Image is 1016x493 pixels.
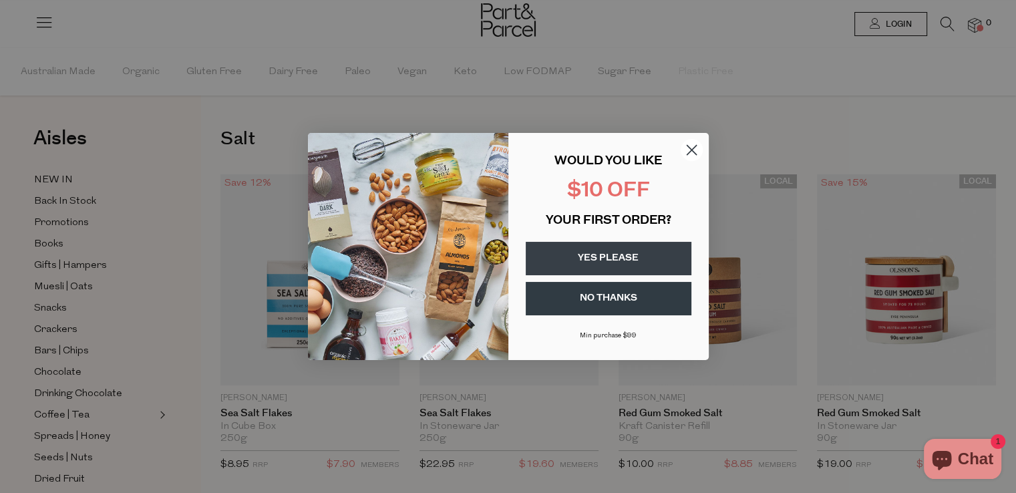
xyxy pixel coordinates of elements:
span: YOUR FIRST ORDER? [546,215,671,227]
inbox-online-store-chat: Shopify online store chat [920,439,1005,482]
span: Min purchase $99 [580,332,637,339]
button: NO THANKS [526,282,691,315]
span: WOULD YOU LIKE [554,156,662,168]
button: YES PLEASE [526,242,691,275]
button: Close dialog [680,138,703,162]
img: 43fba0fb-7538-40bc-babb-ffb1a4d097bc.jpeg [308,133,508,360]
span: $10 OFF [567,181,650,202]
